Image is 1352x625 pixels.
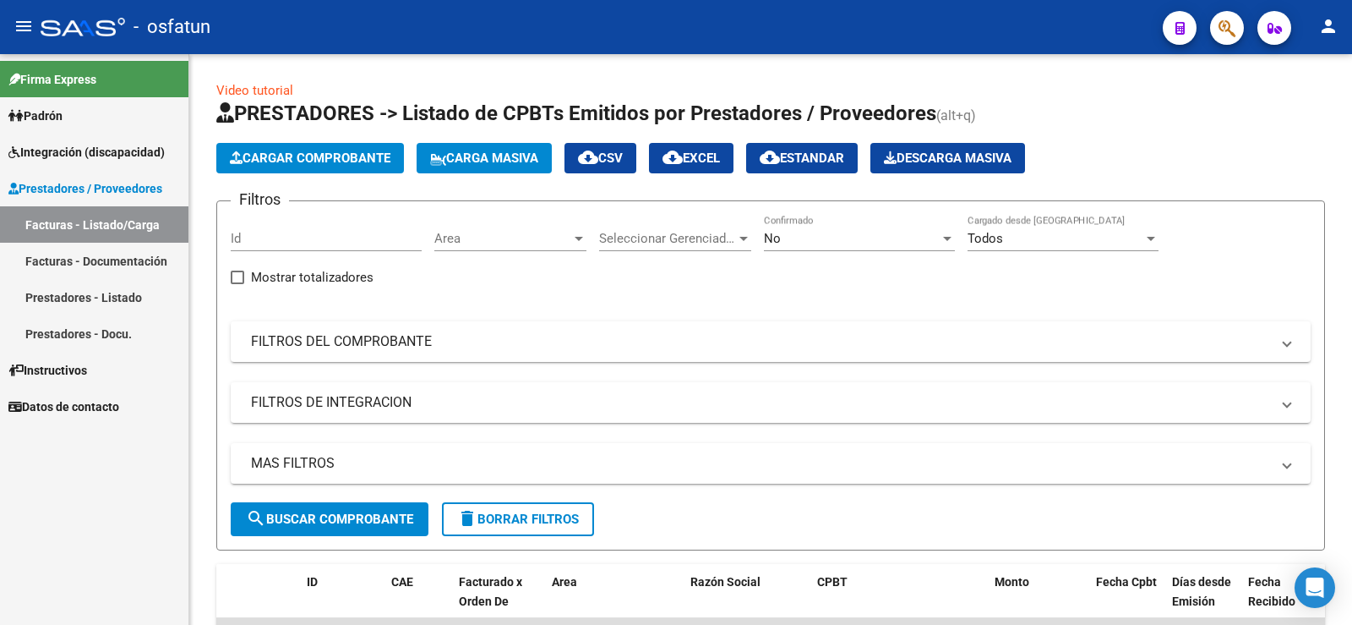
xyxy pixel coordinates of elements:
span: CSV [578,151,623,166]
span: Días desde Emisión [1172,575,1231,608]
span: ID [307,575,318,589]
span: Estandar [760,151,844,166]
span: Datos de contacto [8,397,119,416]
span: Todos [968,231,1003,246]
mat-panel-title: MAS FILTROS [251,454,1270,473]
span: Carga Masiva [430,151,538,166]
span: Integración (discapacidad) [8,143,165,162]
mat-expansion-panel-header: FILTROS DEL COMPROBANTE [231,321,1311,362]
span: Descarga Masiva [884,151,1011,166]
button: CSV [564,143,636,173]
span: CAE [391,575,413,589]
mat-icon: delete [457,508,477,529]
a: Video tutorial [216,83,293,98]
mat-icon: cloud_download [578,147,598,167]
mat-panel-title: FILTROS DEL COMPROBANTE [251,332,1270,351]
span: Seleccionar Gerenciador [599,231,736,246]
mat-icon: menu [14,16,34,36]
mat-panel-title: FILTROS DE INTEGRACION [251,393,1270,412]
span: PRESTADORES -> Listado de CPBTs Emitidos por Prestadores / Proveedores [216,101,936,125]
span: Facturado x Orden De [459,575,522,608]
span: Borrar Filtros [457,512,579,527]
app-download-masive: Descarga masiva de comprobantes (adjuntos) [870,143,1025,173]
span: Fecha Recibido [1248,575,1295,608]
span: CPBT [817,575,848,589]
span: Area [434,231,571,246]
mat-expansion-panel-header: FILTROS DE INTEGRACION [231,382,1311,423]
span: Padrón [8,107,63,125]
button: Estandar [746,143,858,173]
mat-icon: search [246,508,266,529]
span: Mostrar totalizadores [251,267,373,288]
div: Open Intercom Messenger [1295,567,1335,608]
button: Carga Masiva [417,143,552,173]
mat-expansion-panel-header: MAS FILTROS [231,443,1311,484]
button: Descarga Masiva [870,143,1025,173]
mat-icon: person [1318,16,1338,36]
span: Area [552,575,577,589]
span: Buscar Comprobante [246,512,413,527]
span: - osfatun [134,8,210,46]
span: Fecha Cpbt [1096,575,1157,589]
span: Firma Express [8,70,96,89]
button: Cargar Comprobante [216,143,404,173]
button: EXCEL [649,143,733,173]
span: (alt+q) [936,107,976,123]
h3: Filtros [231,188,289,211]
mat-icon: cloud_download [662,147,683,167]
button: Borrar Filtros [442,502,594,536]
span: No [764,231,781,246]
span: EXCEL [662,151,720,166]
span: Razón Social [690,575,760,589]
button: Buscar Comprobante [231,502,428,536]
span: Instructivos [8,361,87,380]
span: Cargar Comprobante [230,151,390,166]
mat-icon: cloud_download [760,147,780,167]
span: Prestadores / Proveedores [8,179,162,198]
span: Monto [995,575,1029,589]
